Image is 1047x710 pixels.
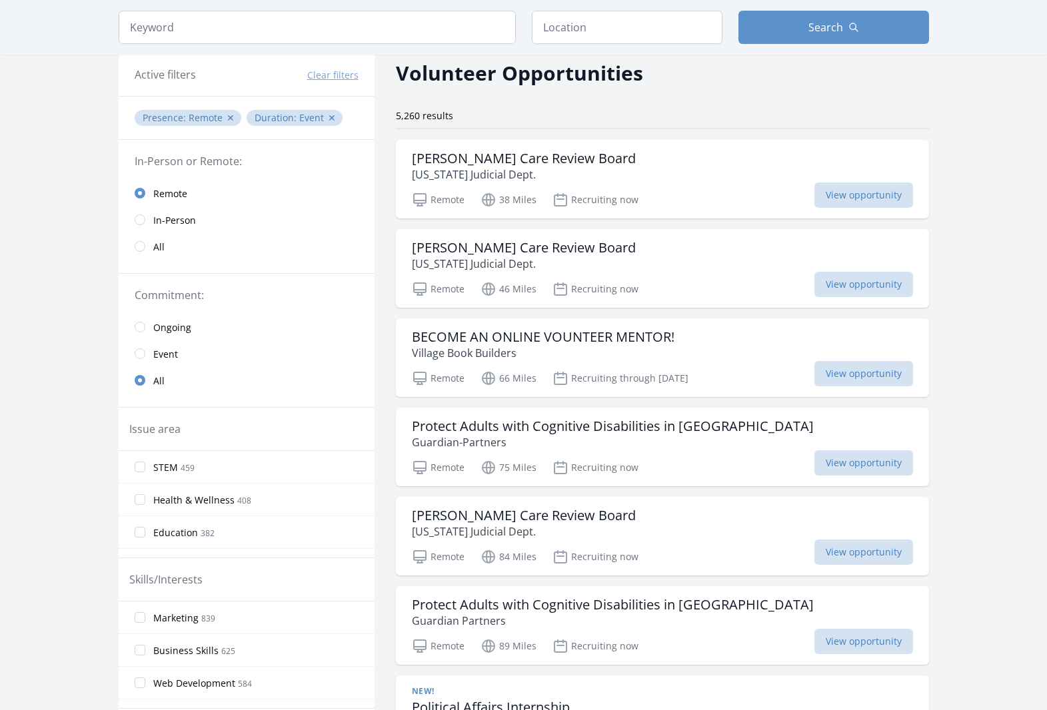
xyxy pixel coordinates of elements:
[412,508,636,524] h3: [PERSON_NAME] Care Review Board
[412,613,814,629] p: Guardian Partners
[119,314,375,340] a: Ongoing
[299,111,324,124] span: Event
[396,58,643,88] h2: Volunteer Opportunities
[396,109,453,122] span: 5,260 results
[396,497,929,575] a: [PERSON_NAME] Care Review Board [US_STATE] Judicial Dept. Remote 84 Miles Recruiting now View opp...
[227,111,235,125] button: ✕
[153,461,178,474] span: STEM
[153,240,165,254] span: All
[237,495,251,506] span: 408
[412,370,465,386] p: Remote
[552,192,638,208] p: Recruiting now
[481,192,536,208] p: 38 Miles
[135,677,145,688] input: Web Development 584
[808,19,843,35] span: Search
[481,281,536,297] p: 46 Miles
[412,192,465,208] p: Remote
[153,494,235,507] span: Health & Wellness
[153,187,187,200] span: Remote
[201,613,215,624] span: 839
[135,612,145,623] input: Marketing 839
[153,321,191,334] span: Ongoing
[412,281,465,297] p: Remote
[552,638,638,654] p: Recruiting now
[307,69,359,82] button: Clear filters
[814,182,913,208] span: View opportunity
[201,528,215,539] span: 382
[153,677,235,690] span: Web Development
[412,638,465,654] p: Remote
[814,272,913,297] span: View opportunity
[412,549,465,565] p: Remote
[135,67,196,83] h3: Active filters
[129,421,181,437] legend: Issue area
[135,153,359,169] legend: In-Person or Remote:
[119,233,375,260] a: All
[412,418,814,434] h3: Protect Adults with Cognitive Disabilities in [GEOGRAPHIC_DATA]
[119,367,375,394] a: All
[153,526,198,539] span: Education
[119,206,375,233] a: In-Person
[814,450,913,476] span: View opportunity
[135,287,359,303] legend: Commitment:
[135,645,145,655] input: Business Skills 625
[396,318,929,397] a: BECOME AN ONLINE VOUNTEER MENTOR! Village Book Builders Remote 66 Miles Recruiting through [DATE]...
[143,111,189,124] span: Presence :
[552,460,638,476] p: Recruiting now
[135,527,145,537] input: Education 382
[412,524,636,539] p: [US_STATE] Judicial Dept.
[153,214,196,227] span: In-Person
[412,434,814,450] p: Guardian-Partners
[396,408,929,486] a: Protect Adults with Cognitive Disabilities in [GEOGRAPHIC_DATA] Guardian-Partners Remote 75 Miles...
[412,686,435,697] span: New!
[552,281,638,297] p: Recruiting now
[238,678,252,689] span: 584
[412,167,636,182] p: [US_STATE] Judicial Dept.
[481,460,536,476] p: 75 Miles
[532,11,722,44] input: Location
[135,494,145,505] input: Health & Wellness 408
[481,638,536,654] p: 89 Miles
[412,345,674,361] p: Village Book Builders
[135,462,145,472] input: STEM 459
[153,374,165,388] span: All
[153,611,199,625] span: Marketing
[738,11,929,44] button: Search
[481,549,536,565] p: 84 Miles
[328,111,336,125] button: ✕
[119,340,375,367] a: Event
[412,151,636,167] h3: [PERSON_NAME] Care Review Board
[552,549,638,565] p: Recruiting now
[481,370,536,386] p: 66 Miles
[189,111,223,124] span: Remote
[221,645,235,657] span: 625
[814,361,913,386] span: View opportunity
[396,229,929,308] a: [PERSON_NAME] Care Review Board [US_STATE] Judicial Dept. Remote 46 Miles Recruiting now View opp...
[181,462,195,474] span: 459
[153,644,219,657] span: Business Skills
[255,111,299,124] span: Duration :
[814,539,913,565] span: View opportunity
[396,140,929,218] a: [PERSON_NAME] Care Review Board [US_STATE] Judicial Dept. Remote 38 Miles Recruiting now View opp...
[412,256,636,272] p: [US_STATE] Judicial Dept.
[552,370,688,386] p: Recruiting through [DATE]
[412,240,636,256] h3: [PERSON_NAME] Care Review Board
[129,571,203,587] legend: Skills/Interests
[814,629,913,654] span: View opportunity
[119,11,516,44] input: Keyword
[412,460,465,476] p: Remote
[412,597,814,613] h3: Protect Adults with Cognitive Disabilities in [GEOGRAPHIC_DATA]
[396,586,929,665] a: Protect Adults with Cognitive Disabilities in [GEOGRAPHIC_DATA] Guardian Partners Remote 89 Miles...
[153,348,178,361] span: Event
[412,329,674,345] h3: BECOME AN ONLINE VOUNTEER MENTOR!
[119,180,375,206] a: Remote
